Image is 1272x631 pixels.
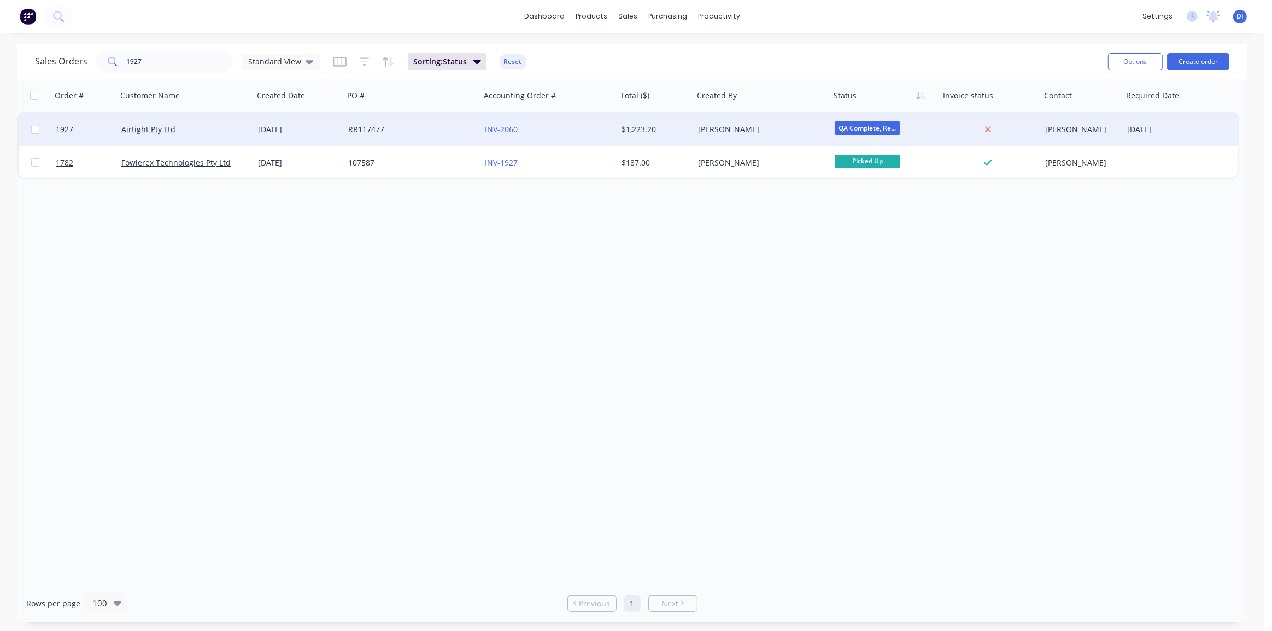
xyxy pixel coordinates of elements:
div: Invoice status [943,90,993,101]
div: [PERSON_NAME] [698,124,819,135]
button: Sorting:Status [408,53,486,70]
div: Total ($) [620,90,649,101]
div: sales [613,8,643,25]
a: 1782 [56,146,121,179]
h1: Sales Orders [35,56,87,67]
ul: Pagination [563,595,702,612]
a: Page 1 is your current page [624,595,641,612]
div: Created By [697,90,737,101]
a: Previous page [568,598,616,609]
div: $1,223.20 [622,124,686,135]
div: RR117477 [348,124,470,135]
a: Fowlerex Technologies Pty Ltd [121,157,231,168]
div: [DATE] [258,124,339,135]
div: settings [1137,8,1178,25]
button: Options [1108,53,1163,70]
a: Airtight Pty Ltd [121,124,175,134]
div: Order # [55,90,84,101]
a: INV-2060 [485,124,518,134]
div: Contact [1044,90,1072,101]
div: productivity [693,8,746,25]
div: Required Date [1126,90,1179,101]
a: INV-1927 [485,157,518,168]
span: 1927 [56,124,73,135]
div: 107587 [348,157,470,168]
span: Previous [579,598,610,609]
div: [PERSON_NAME] [698,157,819,168]
input: Search... [127,51,233,73]
div: Accounting Order # [484,90,556,101]
div: products [570,8,613,25]
a: 1927 [56,113,121,146]
a: dashboard [519,8,570,25]
span: Next [661,598,678,609]
div: [PERSON_NAME] [1045,157,1115,168]
span: Sorting: Status [413,56,467,67]
span: QA Complete, Re... [835,121,900,135]
span: Picked Up [835,155,900,168]
div: [DATE] [258,157,339,168]
div: [DATE] [1127,124,1214,135]
div: [PERSON_NAME] [1045,124,1115,135]
div: Created Date [257,90,305,101]
div: Status [834,90,857,101]
button: Create order [1167,53,1229,70]
div: Customer Name [120,90,180,101]
span: DI [1236,11,1244,21]
span: Standard View [248,56,301,67]
span: Rows per page [26,598,80,609]
div: $187.00 [622,157,686,168]
img: Factory [20,8,36,25]
button: Reset [500,54,526,69]
a: Next page [649,598,697,609]
div: PO # [347,90,365,101]
span: 1782 [56,157,73,168]
div: purchasing [643,8,693,25]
